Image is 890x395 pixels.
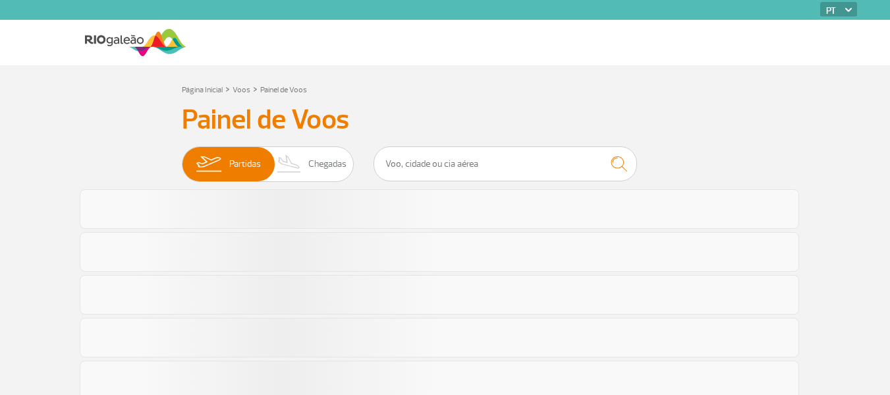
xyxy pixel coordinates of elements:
[270,147,309,181] img: slider-desembarque
[233,85,250,95] a: Voos
[182,104,709,137] h3: Painel de Voos
[308,147,347,181] span: Chegadas
[374,146,637,181] input: Voo, cidade ou cia aérea
[253,81,258,96] a: >
[182,85,223,95] a: Página Inicial
[229,147,261,181] span: Partidas
[225,81,230,96] a: >
[260,85,307,95] a: Painel de Voos
[188,147,229,181] img: slider-embarque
